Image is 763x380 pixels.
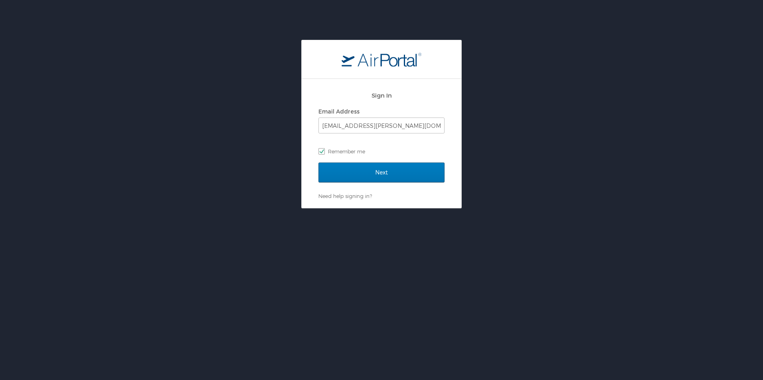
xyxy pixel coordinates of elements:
label: Remember me [318,145,445,157]
a: Need help signing in? [318,193,372,199]
img: logo [342,52,421,67]
input: Next [318,163,445,182]
label: Email Address [318,108,360,115]
h2: Sign In [318,91,445,100]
